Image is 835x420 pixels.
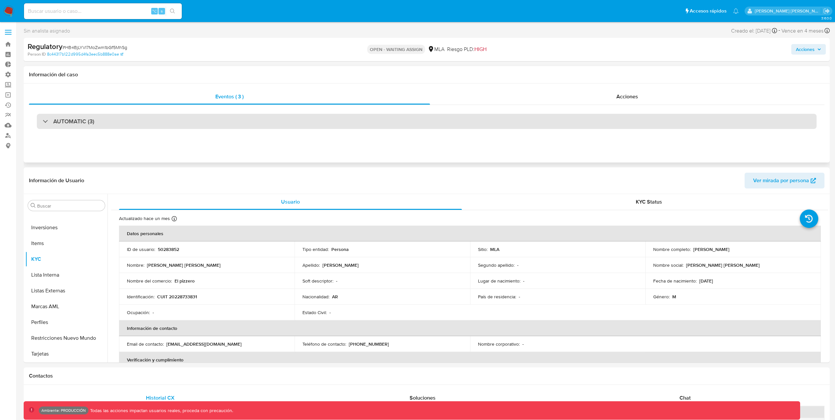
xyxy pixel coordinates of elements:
[146,394,175,402] span: Historial CX
[88,408,233,414] p: Todas las acciones impactan usuarios reales, proceda con precaución.
[332,294,338,300] p: AR
[127,341,164,347] p: Email de contacto :
[175,278,195,284] p: El pizzero
[127,278,172,284] p: Nombre del comercio :
[522,341,524,347] p: -
[147,262,221,268] p: [PERSON_NAME] [PERSON_NAME]
[119,215,170,222] p: Actualizado hace un mes
[693,246,729,252] p: [PERSON_NAME]
[823,8,830,14] a: Salir
[672,294,676,300] p: M
[161,8,163,14] span: s
[517,262,518,268] p: -
[281,198,300,206] span: Usuario
[25,346,107,362] button: Tarjetas
[523,278,524,284] p: -
[47,51,123,57] a: 8c44317b122d995d4fa3eec5b888e0ae
[410,394,436,402] span: Soluciones
[166,7,179,16] button: search-icon
[29,71,824,78] h1: Información del caso
[127,294,155,300] p: Identificación :
[322,262,359,268] p: [PERSON_NAME]
[127,262,144,268] p: Nombre :
[302,341,346,347] p: Teléfono de contacto :
[680,394,691,402] span: Chat
[331,246,349,252] p: Persona
[152,8,157,14] span: ⌥
[37,203,102,209] input: Buscar
[29,373,824,379] h1: Contactos
[367,45,425,54] p: OPEN - WAITING ASSIGN
[478,246,488,252] p: Sitio :
[302,262,320,268] p: Apellido :
[153,309,154,315] p: -
[753,173,809,188] span: Ver mirada por persona
[25,235,107,251] button: Items
[158,246,179,252] p: 50283852
[474,45,487,53] span: HIGH
[215,93,244,100] span: Eventos ( 3 )
[25,314,107,330] button: Perfiles
[25,330,107,346] button: Restricciones Nuevo Mundo
[653,246,691,252] p: Nombre completo :
[478,294,516,300] p: País de residencia :
[733,8,739,14] a: Notificaciones
[745,173,824,188] button: Ver mirada por persona
[478,262,514,268] p: Segundo apellido :
[119,226,821,241] th: Datos personales
[349,341,389,347] p: [PHONE_NUMBER]
[25,267,107,283] button: Lista Interna
[119,352,821,368] th: Verificación y cumplimiento
[653,278,697,284] p: Fecha de nacimiento :
[25,283,107,299] button: Listas Externas
[31,203,36,208] button: Buscar
[119,320,821,336] th: Información de contacto
[686,262,760,268] p: [PERSON_NAME] [PERSON_NAME]
[796,44,815,55] span: Acciones
[336,278,337,284] p: -
[302,246,329,252] p: Tipo entidad :
[636,198,662,206] span: KYC Status
[302,309,327,315] p: Estado Civil :
[731,26,777,35] div: Creado el: [DATE]
[690,8,727,14] span: Accesos rápidos
[25,299,107,314] button: Marcas AML
[699,278,713,284] p: [DATE]
[478,341,520,347] p: Nombre corporativo :
[519,294,520,300] p: -
[28,41,62,52] b: Regulatory
[490,246,499,252] p: MLA
[37,114,817,129] div: AUTOMATIC (3)
[616,93,638,100] span: Acciones
[41,409,86,412] p: Ambiente: PRODUCCIÓN
[62,44,127,51] span: # HB4BjLYVI7MoZwm1bGf5MhSg
[157,294,197,300] p: CUIT 20228733831
[791,44,826,55] button: Acciones
[24,27,70,35] span: Sin analista asignado
[755,8,821,14] p: leidy.martinez@mercadolibre.com.co
[127,246,155,252] p: ID de usuario :
[24,7,182,15] input: Buscar usuario o caso...
[653,262,683,268] p: Nombre social :
[302,278,333,284] p: Soft descriptor :
[25,251,107,267] button: KYC
[329,309,331,315] p: -
[778,26,780,35] span: -
[781,27,823,35] span: Vence en 4 meses
[127,309,150,315] p: Ocupación :
[428,46,444,53] div: MLA
[166,341,242,347] p: [EMAIL_ADDRESS][DOMAIN_NAME]
[53,118,94,125] h3: AUTOMATIC (3)
[302,294,329,300] p: Nacionalidad :
[478,278,520,284] p: Lugar de nacimiento :
[25,220,107,235] button: Inversiones
[653,294,670,300] p: Género :
[28,51,46,57] b: Person ID
[29,177,84,184] h1: Información de Usuario
[447,46,487,53] span: Riesgo PLD:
